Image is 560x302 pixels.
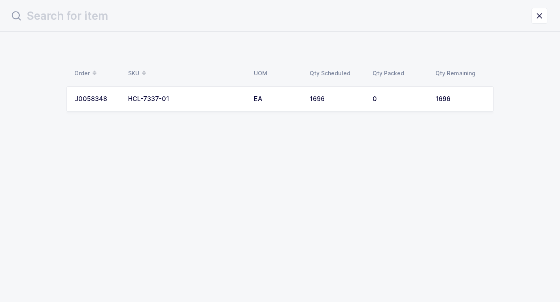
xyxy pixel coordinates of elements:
div: J0058348 [75,96,119,103]
div: EA [254,96,300,103]
div: Qty Remaining [435,70,489,76]
div: UOM [254,70,300,76]
div: Qty Packed [373,70,426,76]
div: SKU [128,67,244,80]
div: 0 [373,96,426,103]
div: Qty Scheduled [310,70,363,76]
button: close drawer [532,8,547,24]
input: Search for item [9,6,532,25]
div: 1696 [435,96,485,103]
div: Order [74,67,119,80]
div: 1696 [310,96,363,103]
div: HCL-7337-01 [128,96,244,103]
